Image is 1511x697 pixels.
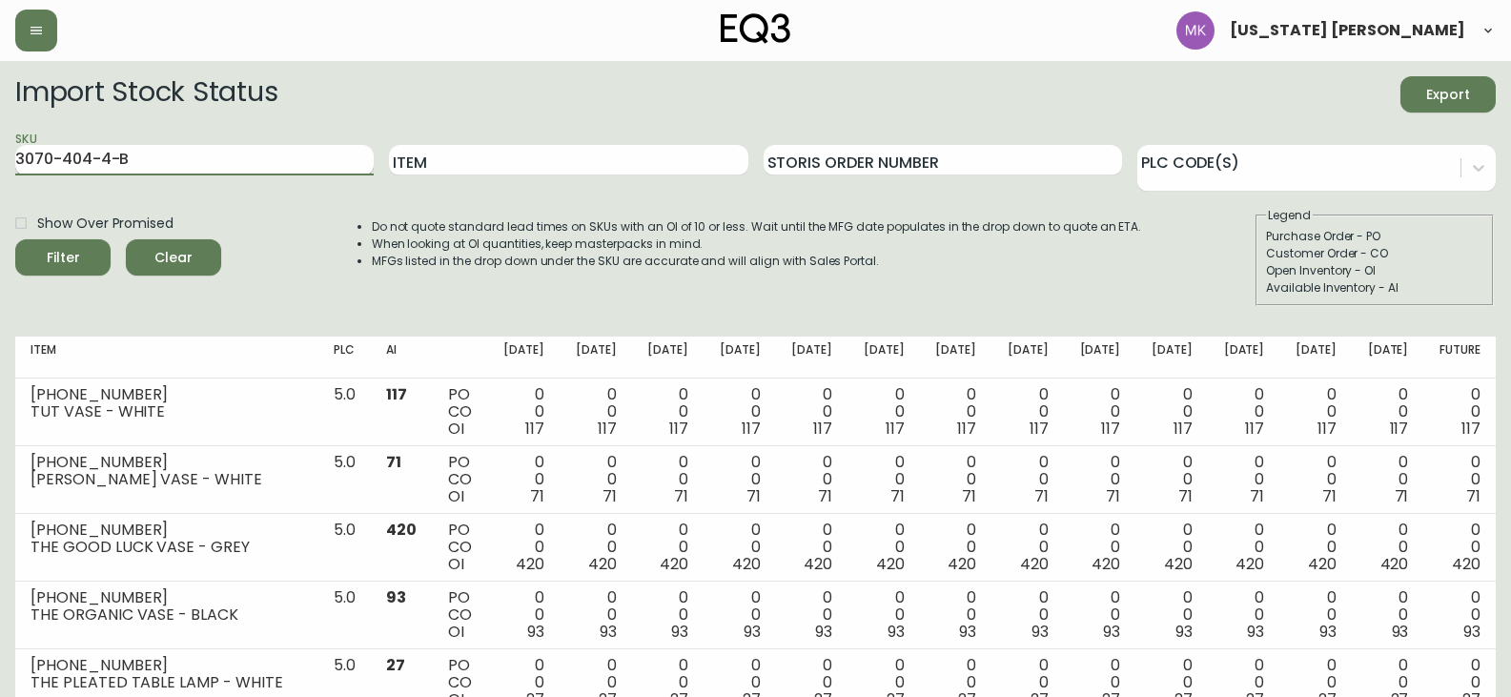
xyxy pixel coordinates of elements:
span: 117 [598,418,617,440]
span: 93 [600,621,617,643]
div: 0 0 [1151,589,1193,641]
span: 93 [744,621,761,643]
div: PO CO [448,589,473,641]
div: 0 0 [503,589,545,641]
div: 0 0 [791,386,833,438]
div: 0 0 [791,454,833,505]
div: PO CO [448,454,473,505]
div: 0 0 [647,454,689,505]
div: 0 0 [647,386,689,438]
div: 0 0 [1151,386,1193,438]
div: 0 0 [1151,522,1193,573]
div: 0 0 [647,589,689,641]
span: 117 [1461,418,1480,440]
li: MFGs listed in the drop down under the SKU are accurate and will align with Sales Portal. [372,253,1142,270]
span: 420 [1235,553,1264,575]
span: 420 [516,553,544,575]
div: [PHONE_NUMBER] [31,522,303,539]
span: 117 [742,418,761,440]
div: 0 0 [575,589,617,641]
span: 71 [1395,485,1409,507]
td: 5.0 [318,514,371,582]
span: 420 [1452,553,1480,575]
span: 71 [962,485,976,507]
span: 117 [1030,418,1049,440]
div: [PHONE_NUMBER] [31,386,303,403]
div: 0 0 [1295,386,1337,438]
div: 0 0 [935,386,977,438]
span: 117 [886,418,905,440]
div: 0 0 [1007,386,1049,438]
div: 0 0 [1223,522,1265,573]
img: ea5e0531d3ed94391639a5d1768dbd68 [1176,11,1215,50]
div: 0 0 [1439,522,1480,573]
div: 0 0 [1439,386,1480,438]
div: 0 0 [1079,589,1121,641]
span: 420 [804,553,832,575]
li: When looking at OI quantities, keep masterpacks in mind. [372,236,1142,253]
div: Customer Order - CO [1266,245,1483,262]
span: 93 [1392,621,1409,643]
span: 71 [1178,485,1193,507]
div: 0 0 [1367,386,1409,438]
span: Show Over Promised [37,214,174,234]
span: 71 [1106,485,1120,507]
span: 71 [1322,485,1337,507]
div: 0 0 [1079,386,1121,438]
div: 0 0 [575,522,617,573]
div: 0 0 [1295,522,1337,573]
span: 420 [660,553,688,575]
div: 0 0 [791,522,833,573]
th: [DATE] [776,337,848,379]
div: 0 0 [863,454,905,505]
div: 0 0 [1007,454,1049,505]
th: [DATE] [847,337,920,379]
span: 93 [1247,621,1264,643]
div: 0 0 [719,386,761,438]
div: [PHONE_NUMBER] [31,454,303,471]
div: 0 0 [863,522,905,573]
span: 117 [1317,418,1337,440]
span: 420 [1020,553,1049,575]
div: 0 0 [1223,589,1265,641]
div: 0 0 [791,589,833,641]
div: 0 0 [1079,522,1121,573]
span: 93 [386,586,406,608]
div: PO CO [448,522,473,573]
div: 0 0 [1367,522,1409,573]
div: PO CO [448,386,473,438]
legend: Legend [1266,207,1313,224]
div: 0 0 [719,454,761,505]
div: 0 0 [1007,589,1049,641]
th: [DATE] [488,337,561,379]
span: 71 [1034,485,1049,507]
th: [DATE] [1352,337,1424,379]
td: 5.0 [318,379,371,446]
div: 0 0 [719,589,761,641]
div: 0 0 [935,522,977,573]
div: [PERSON_NAME] VASE - WHITE [31,471,303,488]
div: 0 0 [1007,522,1049,573]
div: 0 0 [935,454,977,505]
th: [DATE] [1135,337,1208,379]
div: 0 0 [1223,454,1265,505]
div: THE ORGANIC VASE - BLACK [31,606,303,624]
span: 117 [957,418,976,440]
th: PLC [318,337,371,379]
span: 420 [1164,553,1193,575]
div: 0 0 [647,522,689,573]
div: 0 0 [1223,386,1265,438]
th: [DATE] [1064,337,1136,379]
div: 0 0 [1295,589,1337,641]
span: 93 [671,621,688,643]
span: OI [448,621,464,643]
span: 420 [588,553,617,575]
div: 0 0 [1295,454,1337,505]
th: AI [371,337,433,379]
div: 0 0 [1079,454,1121,505]
span: 117 [1390,418,1409,440]
span: 117 [1101,418,1120,440]
span: 93 [1103,621,1120,643]
li: Do not quote standard lead times on SKUs with an OI of 10 or less. Wait until the MFG date popula... [372,218,1142,236]
div: 0 0 [1367,589,1409,641]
